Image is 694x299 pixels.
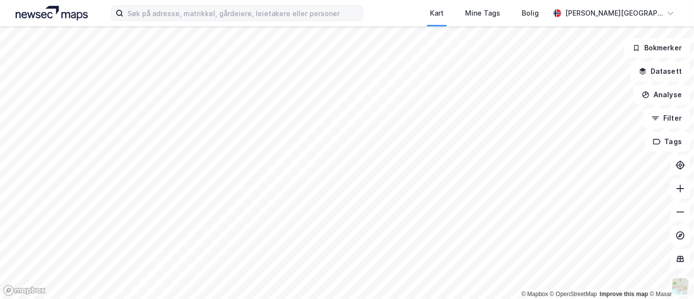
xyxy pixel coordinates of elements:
[643,108,690,128] button: Filter
[430,7,444,19] div: Kart
[631,62,690,81] button: Datasett
[465,7,500,19] div: Mine Tags
[565,7,663,19] div: [PERSON_NAME][GEOGRAPHIC_DATA]
[123,6,363,21] input: Søk på adresse, matrikkel, gårdeiere, leietakere eller personer
[522,7,539,19] div: Bolig
[645,252,694,299] iframe: Chat Widget
[16,6,88,21] img: logo.a4113a55bc3d86da70a041830d287a7e.svg
[633,85,690,105] button: Analyse
[550,291,597,298] a: OpenStreetMap
[521,291,548,298] a: Mapbox
[3,285,46,296] a: Mapbox homepage
[600,291,648,298] a: Improve this map
[624,38,690,58] button: Bokmerker
[645,132,690,151] button: Tags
